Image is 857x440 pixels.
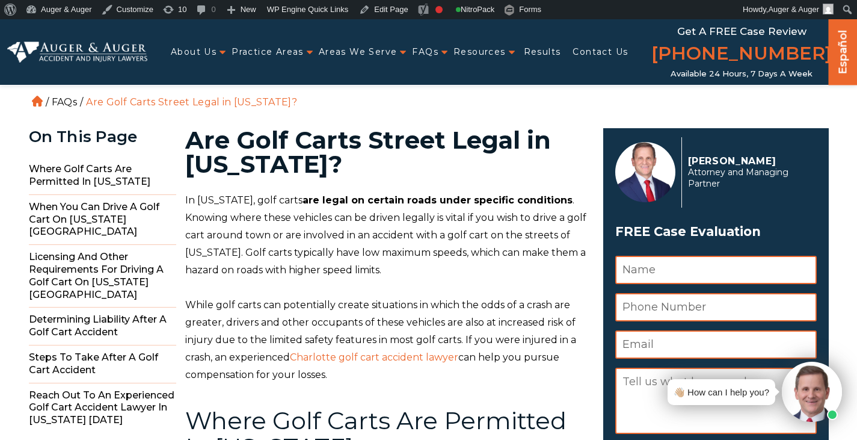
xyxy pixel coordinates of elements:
a: Home [32,96,43,107]
a: Español [834,19,853,82]
span: Reach Out to an Experienced Golf Cart Accident Lawyer in [US_STATE] [DATE] [29,383,176,433]
a: Charlotte golf cart accident lawyer [290,352,458,363]
a: [PHONE_NUMBER] [651,40,832,69]
a: Results [524,40,561,64]
input: Name [615,256,817,284]
span: Licensing and Other Requirements for Driving a Golf Cart on [US_STATE][GEOGRAPHIC_DATA] [29,245,176,308]
span: While golf carts can potentially create situations in which the odds of a crash are greater, driv... [185,299,576,362]
div: Focus keyphrase not set [435,6,443,13]
span: Attorney and Managing Partner [688,167,810,190]
p: [PERSON_NAME] [688,155,810,167]
span: Auger & Auger [768,5,819,14]
span: can help you pursue compensation for your losses. [185,352,559,380]
span: Steps to Take After a Golf Cart Accident [29,345,176,383]
img: Herbert Auger [615,142,675,202]
a: FAQs [52,96,77,108]
a: FAQs [412,40,438,64]
a: Practice Areas [232,40,304,64]
span: Where Golf Carts are Permitted in [US_STATE] [29,157,176,195]
a: Resources [453,40,506,64]
span: . Knowing where these vehicles can be driven legally is vital if you wish to drive a golf cart ar... [185,194,586,275]
span: FREE Case Evaluation [615,220,817,243]
img: Intaker widget Avatar [782,362,842,422]
span: In [US_STATE], golf carts [185,194,303,206]
input: Email [615,330,817,359]
span: Available 24 Hours, 7 Days a Week [671,69,812,79]
a: Contact Us [573,40,628,64]
a: About Us [171,40,217,64]
span: Determining Liability After a Golf Cart Accident [29,308,176,345]
div: On This Page [29,128,176,146]
input: Phone Number [615,293,817,321]
b: are legal on certain roads under specific conditions [303,194,573,206]
span: Get a FREE Case Review [677,25,806,37]
a: Areas We Serve [319,40,398,64]
img: Auger & Auger Accident and Injury Lawyers Logo [7,42,147,63]
li: Are Golf Carts Street Legal in [US_STATE]? [83,96,300,108]
div: 👋🏼 How can I help you? [674,384,769,400]
span: When You Can Drive a Golf Cart on [US_STATE][GEOGRAPHIC_DATA] [29,195,176,245]
h1: Are Golf Carts Street Legal in [US_STATE]? [185,128,589,176]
